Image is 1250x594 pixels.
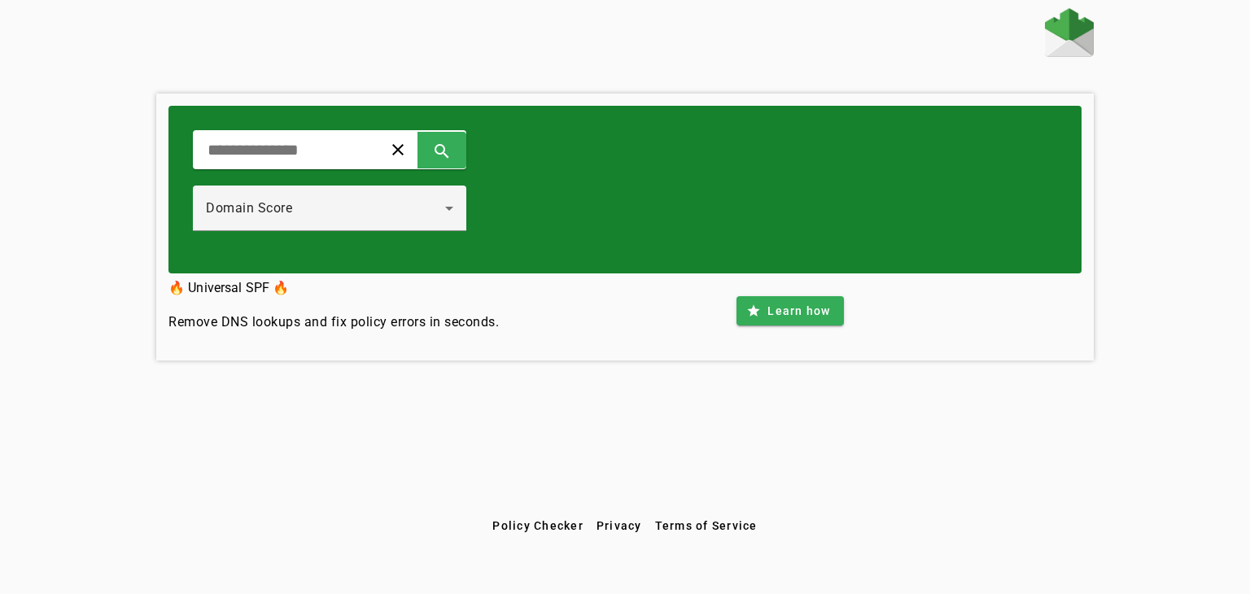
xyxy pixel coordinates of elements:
[767,303,830,319] span: Learn how
[492,519,583,532] span: Policy Checker
[597,519,642,532] span: Privacy
[649,511,764,540] button: Terms of Service
[590,511,649,540] button: Privacy
[1045,8,1094,61] a: Home
[168,277,499,299] h3: 🔥 Universal SPF 🔥
[736,296,843,325] button: Learn how
[168,312,499,332] h4: Remove DNS lookups and fix policy errors in seconds.
[206,200,292,216] span: Domain Score
[486,511,590,540] button: Policy Checker
[655,519,758,532] span: Terms of Service
[1045,8,1094,57] img: Fraudmarc Logo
